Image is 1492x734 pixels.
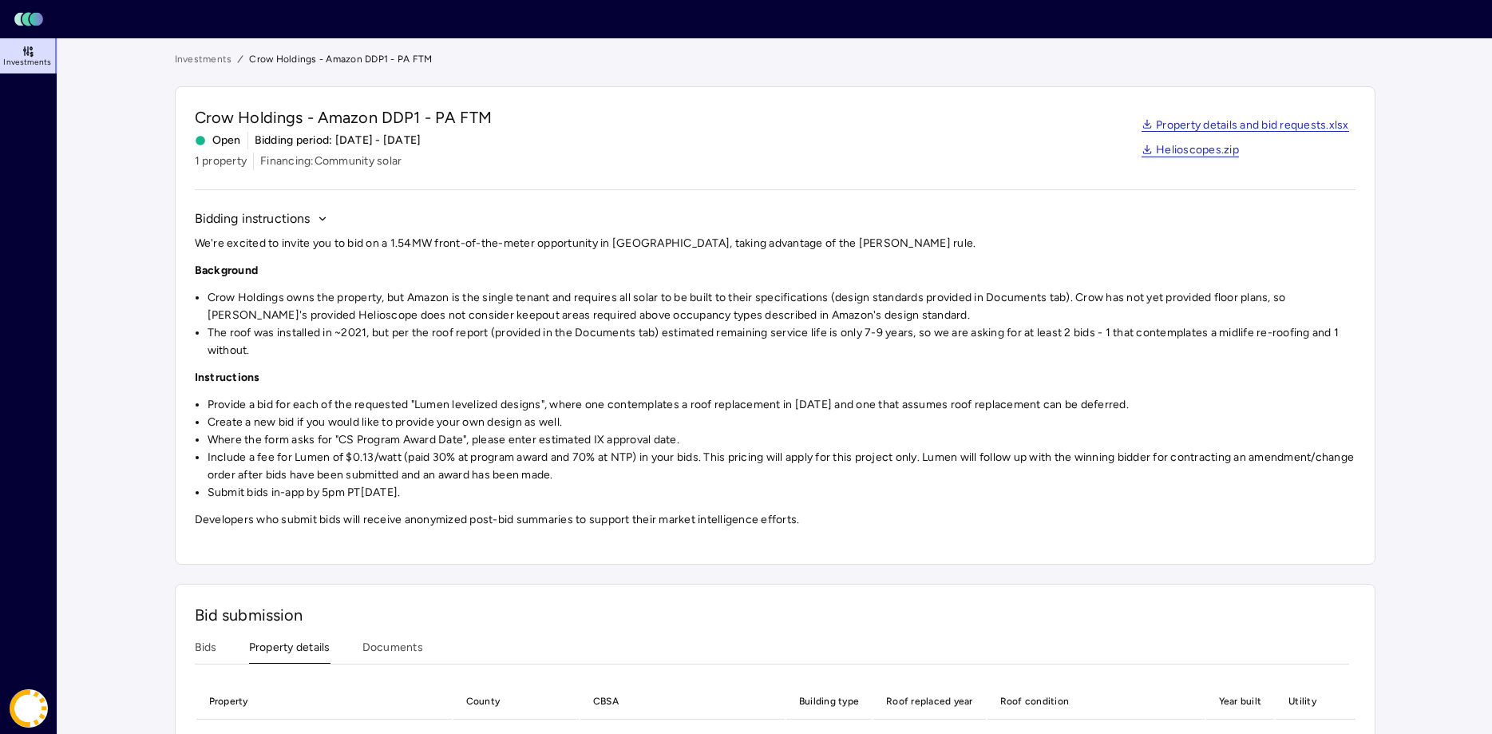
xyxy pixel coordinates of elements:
a: Property details and bid requests.xlsx [1142,120,1349,133]
th: County [453,684,579,720]
li: Provide a bid for each of the requested "Lumen levelized designs", where one contemplates a roof ... [208,396,1355,414]
span: Bidding period: [DATE] - [DATE] [255,132,421,149]
strong: Instructions [195,371,260,384]
nav: breadcrumb [175,51,1375,67]
button: Bidding instructions [195,209,328,228]
li: Where the form asks for "CS Program Award Date", please enter estimated IX approval date. [208,431,1355,449]
span: Bidding instructions [195,209,311,228]
th: Roof replaced year [873,684,986,720]
p: We're excited to invite you to bid on a 1.54MW front-of-the-meter opportunity in [GEOGRAPHIC_DATA... [195,235,1355,252]
li: The roof was installed in ~2021, but per the roof report (provided in the Documents tab) estimate... [208,324,1355,359]
button: Documents [362,639,423,664]
button: Bids [195,639,217,664]
span: Crow Holdings - Amazon DDP1 - PA FTM [249,51,432,67]
img: Coast Energy [10,689,48,728]
p: Developers who submit bids will receive anonymized post-bid summaries to support their market int... [195,511,1355,529]
button: Property details [249,639,330,664]
th: Building type [786,684,872,720]
strong: Background [195,264,259,277]
span: Investments [3,58,51,67]
th: Property [196,684,452,720]
span: Crow Holdings - Amazon DDP1 - PA FTM [195,106,492,129]
a: Helioscopes.zip [1142,145,1239,157]
li: Include a fee for Lumen of $0.13/watt (paid 30% at program award and 70% at NTP) in your bids. Th... [208,449,1355,484]
th: Utility [1276,684,1378,720]
th: CBSA [580,684,785,720]
span: 1 property [195,153,247,170]
li: Create a new bid if you would like to provide your own design as well. [208,414,1355,431]
span: Bid submission [195,605,303,625]
th: Year built [1206,684,1275,720]
li: Submit bids in-app by 5pm PT[DATE]. [208,484,1355,502]
a: Investments [175,51,232,67]
span: Open [195,132,241,149]
th: Roof condition [987,684,1205,720]
li: Crow Holdings owns the property, but Amazon is the single tenant and requires all solar to be bui... [208,289,1355,324]
span: Financing: Community solar [260,153,402,170]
